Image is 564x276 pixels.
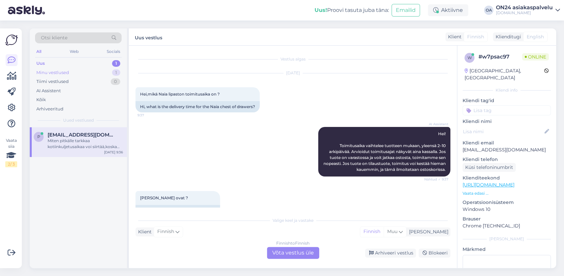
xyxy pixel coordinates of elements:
[137,113,162,118] span: 9:37
[445,33,462,40] div: Klient
[315,7,327,13] b: Uus!
[135,217,450,223] div: Valige keel ja vastake
[463,182,514,188] a: [URL][DOMAIN_NAME]
[463,128,543,135] input: Lisa nimi
[463,236,551,242] div: [PERSON_NAME]
[267,247,319,259] div: Võta vestlus üle
[111,78,120,85] div: 0
[463,105,551,115] input: Lisa tag
[392,4,420,17] button: Emailid
[104,150,123,155] div: [DATE] 9:36
[135,70,450,76] div: [DATE]
[463,216,551,222] p: Brauser
[484,6,493,15] div: OA
[105,47,122,56] div: Socials
[465,67,544,81] div: [GEOGRAPHIC_DATA], [GEOGRAPHIC_DATA]
[68,47,80,56] div: Web
[140,195,188,200] span: [PERSON_NAME] ovat ?
[135,56,450,62] div: Vestlus algas
[463,156,551,163] p: Kliendi telefon
[463,163,516,172] div: Küsi telefoninumbrit
[496,5,553,10] div: ON24 asiakaspalvelu
[463,199,551,206] p: Operatsioonisüsteem
[36,88,61,94] div: AI Assistent
[41,34,67,41] span: Otsi kliente
[140,92,220,97] span: Hei,mikä Naia lipaston toimitusaika on ?
[463,97,551,104] p: Kliendi tag'id
[37,134,40,139] span: p
[157,228,174,235] span: Finnish
[463,175,551,181] p: Klienditeekond
[419,249,450,257] div: Blokeeri
[463,206,551,213] p: Windows 10
[5,138,17,167] div: Vaata siia
[424,177,448,182] span: Nähtud ✓ 9:37
[5,161,17,167] div: 2 / 3
[48,132,116,138] span: pipsalai1@gmail.com
[35,47,43,56] div: All
[135,205,220,216] div: Where are the assembly instructions?
[360,227,384,237] div: Finnish
[463,118,551,125] p: Kliendi nimi
[463,246,551,253] p: Märkmed
[493,33,521,40] div: Klienditugi
[36,97,46,103] div: Kõik
[112,60,120,67] div: 1
[276,240,310,246] div: Finnish to Finnish
[463,87,551,93] div: Kliendi info
[527,33,544,40] span: English
[522,53,549,60] span: Online
[463,190,551,196] p: Vaata edasi ...
[135,228,152,235] div: Klient
[48,138,123,150] div: Miten pitkälle tarkkaa kotiinkuljetusaikaa voi siirtää,koska lipaston kasaaja ei ole nyt heti pai...
[63,117,94,123] span: Uued vestlused
[463,146,551,153] p: [EMAIL_ADDRESS][DOMAIN_NAME]
[36,60,45,67] div: Uus
[424,122,448,127] span: AI Assistent
[463,139,551,146] p: Kliendi email
[112,69,120,76] div: 1
[36,78,69,85] div: Tiimi vestlused
[468,55,472,60] span: w
[135,32,162,41] label: Uus vestlus
[36,106,63,112] div: Arhiveeritud
[36,69,69,76] div: Minu vestlused
[5,34,18,46] img: Askly Logo
[315,6,389,14] div: Proovi tasuta juba täna:
[496,10,553,16] div: [DOMAIN_NAME]
[467,33,484,40] span: Finnish
[387,228,397,234] span: Muu
[323,131,447,172] span: Hei! Toimitusaika vaihtelee tuotteen mukaan, yleensä 2–10 arkipäivää. Arvioidut toimitusajat näky...
[496,5,560,16] a: ON24 asiakaspalvelu[DOMAIN_NAME]
[463,222,551,229] p: Chrome [TECHNICAL_ID]
[428,4,468,16] div: Aktiivne
[478,53,522,61] div: # w7psac97
[406,228,448,235] div: [PERSON_NAME]
[365,249,416,257] div: Arhiveeri vestlus
[135,101,260,112] div: Hi, what is the delivery time for the Naia chest of drawers?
